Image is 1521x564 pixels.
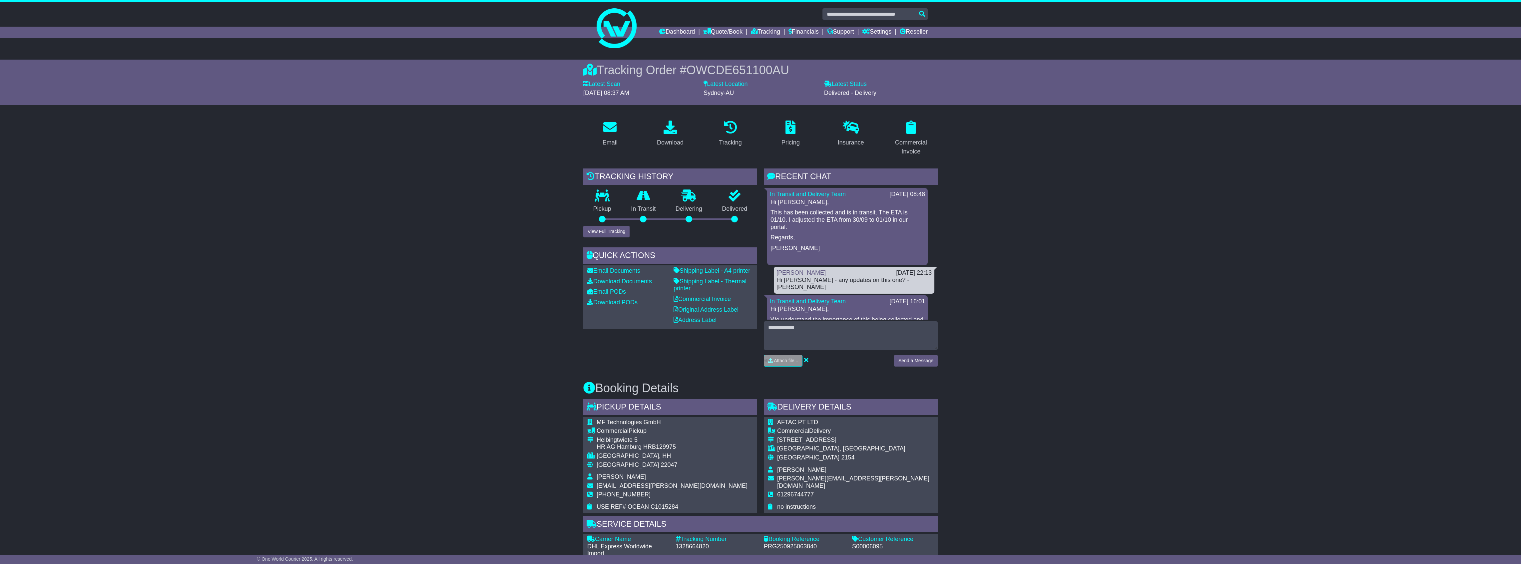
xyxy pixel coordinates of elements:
span: USE REF# OCEAN C1015284 [597,503,678,510]
span: [DATE] 08:37 AM [583,90,629,96]
span: 61296744777 [777,491,814,498]
div: Quick Actions [583,247,757,265]
a: In Transit and Delivery Team [770,191,846,197]
div: S00006095 [852,543,934,550]
a: Email Documents [587,267,640,274]
p: Delivered [712,205,758,213]
a: Original Address Label [674,306,739,313]
a: Commercial Invoice [884,118,938,158]
div: [GEOGRAPHIC_DATA], HH [597,452,748,460]
a: In Transit and Delivery Team [770,298,846,305]
span: no instructions [777,503,816,510]
div: Pickup [597,427,748,435]
div: Helbingtwiete 5 [597,436,748,444]
span: [GEOGRAPHIC_DATA] [597,461,659,468]
p: Hi [PERSON_NAME], [770,306,924,313]
div: 1328664820 [676,543,757,550]
div: [DATE] 22:13 [896,269,932,277]
p: [PERSON_NAME] [770,245,924,252]
button: View Full Tracking [583,226,630,237]
span: MF Technologies GmbH [597,419,661,425]
span: © One World Courier 2025. All rights reserved. [257,556,353,562]
p: In Transit [621,205,666,213]
div: PRG250925063840 [764,543,845,550]
span: Commercial [597,427,629,434]
p: Hi [PERSON_NAME], [770,199,924,206]
a: Email [598,118,622,149]
a: Download [653,118,688,149]
div: Tracking Number [676,536,757,543]
div: Insurance [837,138,864,147]
div: Tracking history [583,168,757,186]
a: Shipping Label - Thermal printer [674,278,747,292]
span: Delivered - Delivery [824,90,876,96]
div: Carrier Name [587,536,669,543]
p: Delivering [666,205,712,213]
span: [PERSON_NAME][EMAIL_ADDRESS][PERSON_NAME][DOMAIN_NAME] [777,475,929,489]
a: Download PODs [587,299,638,306]
div: Delivery [777,427,934,435]
span: [PERSON_NAME] [597,473,646,480]
div: Download [657,138,684,147]
a: Financials [788,27,819,38]
span: 22047 [661,461,677,468]
span: 2154 [841,454,854,461]
div: Pickup Details [583,399,757,417]
div: Booking Reference [764,536,845,543]
span: [EMAIL_ADDRESS][PERSON_NAME][DOMAIN_NAME] [597,482,748,489]
a: Download Documents [587,278,652,285]
span: OWCDE651100AU [687,63,789,77]
h3: Booking Details [583,382,938,395]
span: Sydney-AU [704,90,734,96]
a: Address Label [674,317,717,323]
label: Latest Scan [583,81,620,88]
div: RECENT CHAT [764,168,938,186]
a: [PERSON_NAME] [776,269,826,276]
div: [STREET_ADDRESS] [777,436,934,444]
div: Pricing [781,138,800,147]
p: This has been collected and is in transit. The ETA is 01/10. I adjusted the ETA from 30/09 to 01/... [770,209,924,231]
a: Quote/Book [703,27,743,38]
p: Regards, [770,234,924,241]
span: Commercial [777,427,809,434]
label: Latest Location [704,81,748,88]
div: [GEOGRAPHIC_DATA], [GEOGRAPHIC_DATA] [777,445,934,452]
a: Insurance [833,118,868,149]
div: HR AG Hamburg HRB129975 [597,443,748,451]
a: Settings [862,27,891,38]
span: [GEOGRAPHIC_DATA] [777,454,839,461]
a: Tracking [715,118,746,149]
div: Tracking [719,138,742,147]
a: Dashboard [659,27,695,38]
a: Commercial Invoice [674,296,731,302]
div: [DATE] 08:48 [889,191,925,198]
span: [PERSON_NAME] [777,466,826,473]
div: Service Details [583,516,938,534]
a: Reseller [900,27,928,38]
a: Shipping Label - A4 printer [674,267,750,274]
div: Delivery Details [764,399,938,417]
label: Latest Status [824,81,867,88]
button: Send a Message [894,355,938,367]
div: [DATE] 16:01 [889,298,925,305]
span: [PHONE_NUMBER] [597,491,651,498]
a: Pricing [777,118,804,149]
p: We understand the importance of this being collected and we are monitoring this for you. [770,316,924,331]
div: Customer Reference [852,536,934,543]
div: Email [603,138,618,147]
div: DHL Express Worldwide Import [587,543,669,557]
a: Support [827,27,854,38]
div: Hi [PERSON_NAME] - any updates on this one? - [PERSON_NAME] [776,277,932,291]
p: Pickup [583,205,621,213]
div: Tracking Order # [583,63,938,77]
span: AFTAC PT LTD [777,419,818,425]
a: Tracking [751,27,780,38]
div: Commercial Invoice [888,138,933,156]
a: Email PODs [587,288,626,295]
